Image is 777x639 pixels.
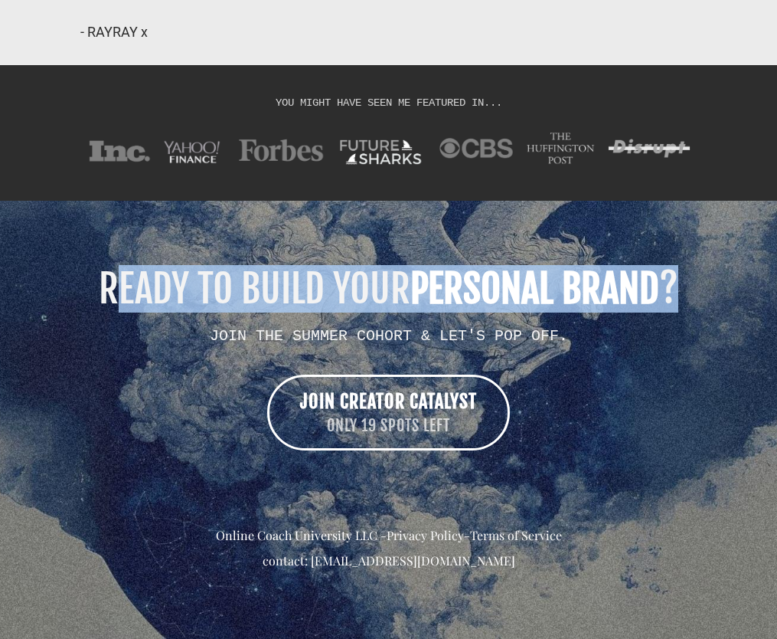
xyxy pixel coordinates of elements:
[267,375,510,451] a: JOIN CREATOR CATALYST ONLY 19 SPOTS LEFT
[470,527,562,543] a: Terms of Service
[34,96,743,110] h1: YOU MIGHT HAVE SEEN ME FEATURED IN...
[300,390,477,413] span: JOIN CREATOR CATALYST
[387,527,464,543] a: Privacy Policy
[300,415,477,437] span: ONLY 19 SPOTS LEFT
[80,21,697,42] div: - RAYRAY x
[34,270,743,308] h1: READY TO BUILD YOUR ?
[34,527,743,545] div: Online Coach University LLC - -
[34,552,743,570] div: contact: [EMAIL_ADDRESS][DOMAIN_NAME]
[34,327,743,344] h2: JOIN THE SUMMER COHORT & LET'S POP OFF.
[410,265,659,313] b: PERSONAL BRAND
